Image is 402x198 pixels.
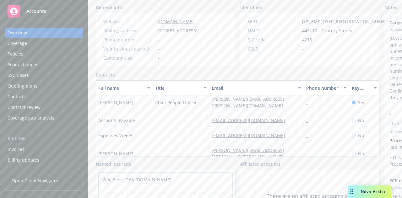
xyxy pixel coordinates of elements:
button: Phone number [304,80,349,95]
div: SIC code [248,36,300,43]
div: Mailing address [103,27,155,34]
a: Coverage gap analysis [5,113,83,123]
span: Chief People Officer [155,99,197,106]
span: 4215 [302,36,312,43]
div: Policy changes [8,60,38,70]
div: Website [103,18,155,25]
div: Title [155,85,200,91]
div: Billing updates [8,155,39,165]
span: General info [96,4,122,11]
span: Accounts Payable [98,117,135,124]
button: Email [209,80,304,95]
div: Policies [8,49,23,59]
div: Coverage gap analysis [8,113,54,123]
a: Policy changes [5,60,83,70]
span: Notes [384,4,397,12]
a: [PERSON_NAME][EMAIL_ADDRESS][PERSON_NAME][DOMAIN_NAME] [212,147,288,160]
a: [PERSON_NAME][EMAIL_ADDRESS][PERSON_NAME][DOMAIN_NAME] [212,96,288,109]
div: Billing [5,136,83,142]
a: - [306,151,313,157]
div: Phone number [306,85,340,91]
span: - [155,117,157,124]
div: Email [212,85,294,91]
span: Nova Assist [361,189,386,194]
a: [EMAIL_ADDRESS][DOMAIN_NAME] [212,132,290,138]
span: [PERSON_NAME] [98,99,133,106]
div: Coverage [8,38,27,48]
div: Contacts [8,92,26,102]
button: Title [153,80,209,95]
div: Key contact [352,85,370,91]
a: Policies [5,49,83,59]
div: SSC Cases [8,70,29,80]
a: Affiliated accounts [240,161,280,167]
span: [STREET_ADDRESS] [158,27,198,34]
a: Contacts [96,71,115,78]
a: SSC Cases [5,70,83,80]
span: Yes [358,99,365,106]
div: Drag to move [348,185,356,198]
div: CSLB [248,45,300,52]
span: Accounts [26,9,46,14]
div: Contract review [8,102,41,112]
span: No [358,150,364,157]
a: [DOMAIN_NAME] [158,19,194,24]
button: Full name [96,80,153,95]
a: Billing updates [5,155,83,165]
span: No [358,117,364,124]
div: Full name [98,85,143,91]
div: Phone number [103,36,155,43]
span: - [158,55,159,61]
span: - [155,150,157,157]
span: - [158,45,159,52]
a: Named insureds [96,161,131,167]
span: Identifiers [240,4,262,11]
div: FEIN [248,18,300,25]
button: Nova Assist [348,185,391,198]
span: [US_EMPLOYER_IDENTIFICATION_NUMBER] [302,18,392,25]
span: Open Client Navigator [12,177,58,184]
div: Year business started [103,45,155,52]
span: [PERSON_NAME] [98,150,133,157]
a: Invoices [5,144,83,154]
a: - [306,117,313,123]
a: Accounts [5,3,83,20]
a: Contacts [5,92,83,102]
div: Overview [8,28,27,38]
span: - [158,36,159,43]
button: Key contact [349,80,379,95]
a: [EMAIL_ADDRESS][DOMAIN_NAME] [212,117,290,123]
span: No [358,132,364,139]
a: - [306,132,313,138]
a: Contract review [5,102,83,112]
span: Expenses Weee! [98,132,132,139]
span: - [155,132,157,139]
div: Invoices [8,144,24,154]
a: Weee! Inc. DBA [DOMAIN_NAME] [102,177,171,183]
a: Quoting plans [5,81,83,91]
a: - [306,99,313,105]
span: 445110 - Grocery Stores [302,27,352,34]
span: - [302,45,304,52]
div: Company size [103,55,155,61]
div: NAICS [248,27,300,34]
a: Coverage [5,38,83,48]
div: Quoting plans [8,81,37,91]
a: Overview [5,28,83,38]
